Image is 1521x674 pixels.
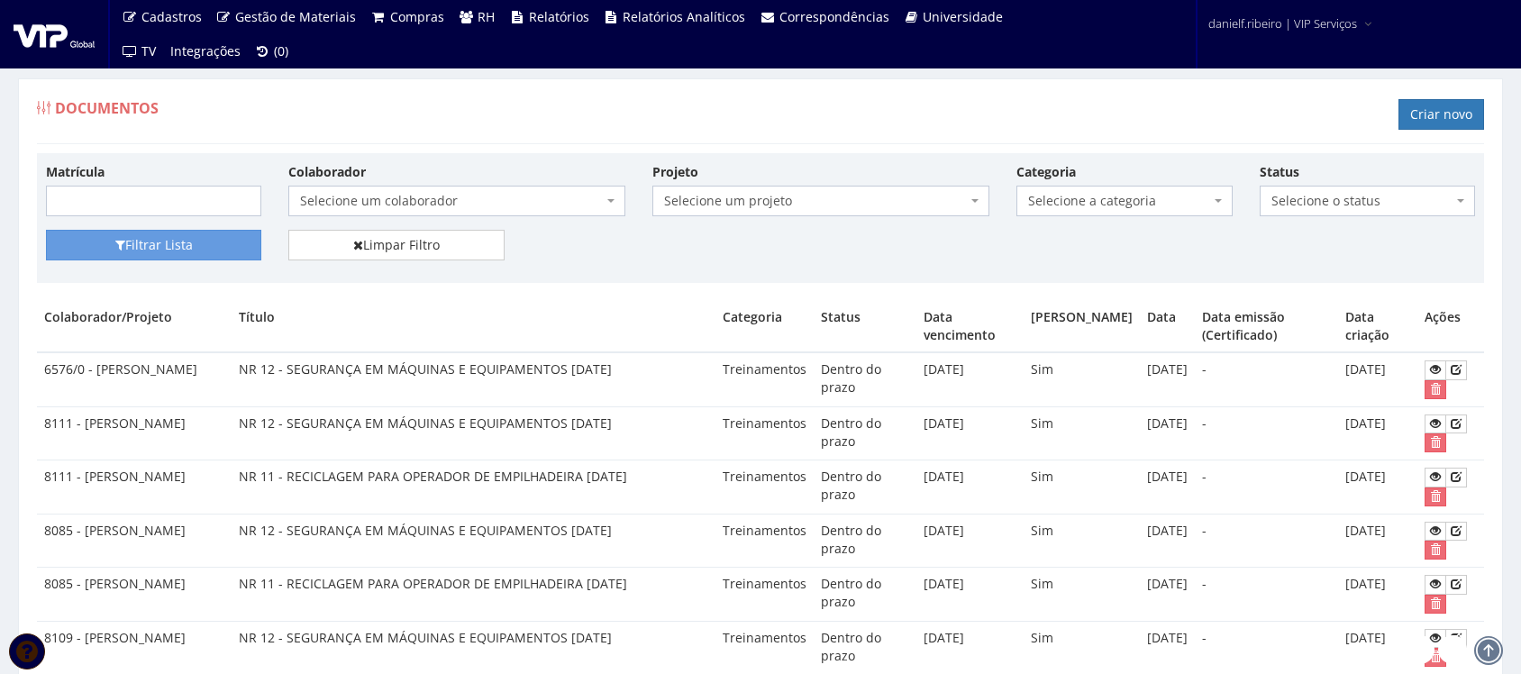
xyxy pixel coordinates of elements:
td: 8111 - [PERSON_NAME] [37,460,232,515]
td: Sim [1024,352,1140,406]
td: Treinamentos [715,568,814,622]
td: 8085 - [PERSON_NAME] [37,514,232,568]
span: Relatórios [529,8,589,25]
td: [DATE] [1338,568,1417,622]
td: Dentro do prazo [814,568,917,622]
span: Relatórios Analíticos [623,8,745,25]
span: Selecione um projeto [652,186,989,216]
td: [DATE] [1140,460,1195,515]
button: Filtrar Lista [46,230,261,260]
td: [DATE] [1338,514,1417,568]
td: [DATE] [916,460,1024,515]
td: Treinamentos [715,406,814,460]
span: Selecione um projeto [664,192,967,210]
span: Selecione um colaborador [300,192,603,210]
label: Categoria [1016,163,1076,181]
th: Colaborador/Projeto [37,301,232,352]
td: [DATE] [1338,460,1417,515]
td: 8111 - [PERSON_NAME] [37,406,232,460]
td: Dentro do prazo [814,514,917,568]
span: Selecione o status [1260,186,1475,216]
td: Dentro do prazo [814,460,917,515]
th: Data emissão (Certificado) [1195,301,1338,352]
td: NR 12 - SEGURANÇA EM MÁQUINAS E EQUIPAMENTOS [DATE] [232,352,715,406]
td: NR 11 - RECICLAGEM PARA OPERADOR DE EMPILHADEIRA [DATE] [232,568,715,622]
a: (0) [248,34,296,68]
td: Sim [1024,568,1140,622]
th: Status [814,301,917,352]
span: Selecione o status [1271,192,1453,210]
span: Selecione a categoria [1016,186,1232,216]
span: Documentos [55,98,159,118]
td: [DATE] [1140,406,1195,460]
span: Gestão de Materiais [235,8,356,25]
span: TV [141,42,156,59]
td: Sim [1024,460,1140,515]
td: 6576/0 - [PERSON_NAME] [37,352,232,406]
span: Integrações [170,42,241,59]
td: Treinamentos [715,460,814,515]
span: Compras [390,8,444,25]
td: NR 12 - SEGURANÇA EM MÁQUINAS E EQUIPAMENTOS [DATE] [232,406,715,460]
td: [DATE] [1140,568,1195,622]
th: Data [1140,301,1195,352]
label: Matrícula [46,163,105,181]
td: Treinamentos [715,514,814,568]
td: [DATE] [916,352,1024,406]
td: [DATE] [1140,514,1195,568]
th: Título [232,301,715,352]
label: Projeto [652,163,698,181]
td: [DATE] [916,514,1024,568]
span: Selecione um colaborador [288,186,625,216]
span: danielf.ribeiro | VIP Serviços [1208,14,1357,32]
td: 8085 - [PERSON_NAME] [37,568,232,622]
td: NR 11 - RECICLAGEM PARA OPERADOR DE EMPILHADEIRA [DATE] [232,460,715,515]
td: Sim [1024,514,1140,568]
span: Universidade [923,8,1003,25]
td: [DATE] [916,568,1024,622]
a: Criar novo [1398,99,1484,130]
span: (0) [274,42,288,59]
td: - [1195,460,1338,515]
td: - [1195,352,1338,406]
td: Treinamentos [715,352,814,406]
a: Limpar Filtro [288,230,504,260]
td: [DATE] [1140,352,1195,406]
img: logo [14,21,95,48]
label: Status [1260,163,1299,181]
td: - [1195,514,1338,568]
th: Categoria [715,301,814,352]
span: Selecione a categoria [1028,192,1209,210]
td: Dentro do prazo [814,352,917,406]
span: Cadastros [141,8,202,25]
label: Colaborador [288,163,366,181]
td: [DATE] [1338,352,1417,406]
td: - [1195,406,1338,460]
a: TV [114,34,163,68]
span: Correspondências [779,8,889,25]
td: [DATE] [1338,406,1417,460]
td: NR 12 - SEGURANÇA EM MÁQUINAS E EQUIPAMENTOS [DATE] [232,514,715,568]
td: Sim [1024,406,1140,460]
span: RH [478,8,495,25]
a: Integrações [163,34,248,68]
td: Dentro do prazo [814,406,917,460]
th: Ações [1417,301,1484,352]
th: [PERSON_NAME] [1024,301,1140,352]
td: - [1195,568,1338,622]
th: Data vencimento [916,301,1024,352]
td: [DATE] [916,406,1024,460]
th: Data criação [1338,301,1417,352]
